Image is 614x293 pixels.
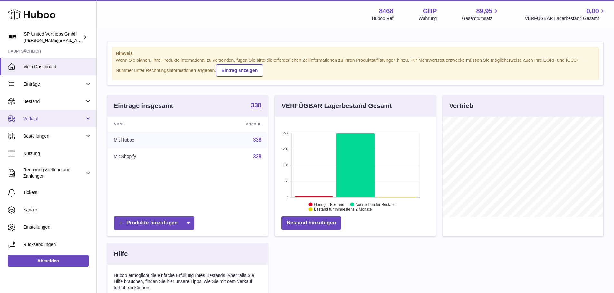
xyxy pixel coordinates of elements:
[23,81,85,87] span: Einträge
[423,7,437,15] strong: GBP
[251,102,261,110] a: 338
[525,7,606,22] a: 0,00 VERFÜGBAR Lagerbestand Gesamt
[283,147,288,151] text: 207
[281,216,341,230] a: Bestand hinzufügen
[107,132,196,148] td: Mit Huboo
[285,179,289,183] text: 69
[23,64,92,70] span: Mein Dashboard
[107,117,196,132] th: Name
[251,102,261,108] strong: 338
[196,117,268,132] th: Anzahl
[23,189,92,196] span: Tickets
[216,64,263,77] a: Eintrag anzeigen
[8,32,17,42] img: tim@sp-united.com
[449,102,473,110] h3: Vertrieb
[462,15,500,22] span: Gesamtumsatz
[23,98,85,105] span: Bestand
[23,242,92,248] span: Rücksendungen
[253,137,262,142] a: 338
[23,207,92,213] span: Kanäle
[23,151,92,157] span: Nutzung
[116,57,595,77] div: Wenn Sie planen, Ihre Produkte international zu versenden, fügen Sie bitte die erforderlichen Zol...
[116,50,595,57] strong: Hinweis
[462,7,500,22] a: 89,95 Gesamtumsatz
[314,207,372,212] text: Bestand für mindestens 2 Monate
[283,131,288,135] text: 276
[379,7,394,15] strong: 8468
[24,31,82,43] div: SP United Vertriebs GmbH
[114,272,261,291] p: Huboo ermöglicht die einfache Erfüllung Ihres Bestands. Aber falls Sie Hilfe brauchen, finden Sie...
[8,255,89,267] a: Abmelden
[419,15,437,22] div: Währung
[24,38,129,43] span: [PERSON_NAME][EMAIL_ADDRESS][DOMAIN_NAME]
[253,154,262,159] a: 338
[114,250,128,258] h3: Hilfe
[287,195,289,199] text: 0
[525,15,606,22] span: VERFÜGBAR Lagerbestand Gesamt
[23,167,85,179] span: Rechnungsstellung und Zahlungen
[586,7,599,15] span: 0,00
[283,163,288,167] text: 138
[23,133,85,139] span: Bestellungen
[114,102,173,110] h3: Einträge insgesamt
[281,102,392,110] h3: VERFÜGBAR Lagerbestand Gesamt
[476,7,492,15] span: 89,95
[114,216,194,230] a: Produkte hinzufügen
[314,202,344,206] text: Geringer Bestand
[372,15,394,22] div: Huboo Ref
[23,224,92,230] span: Einstellungen
[356,202,396,206] text: Ausreichender Bestand
[107,148,196,165] td: Mit Shopify
[23,116,85,122] span: Verkauf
